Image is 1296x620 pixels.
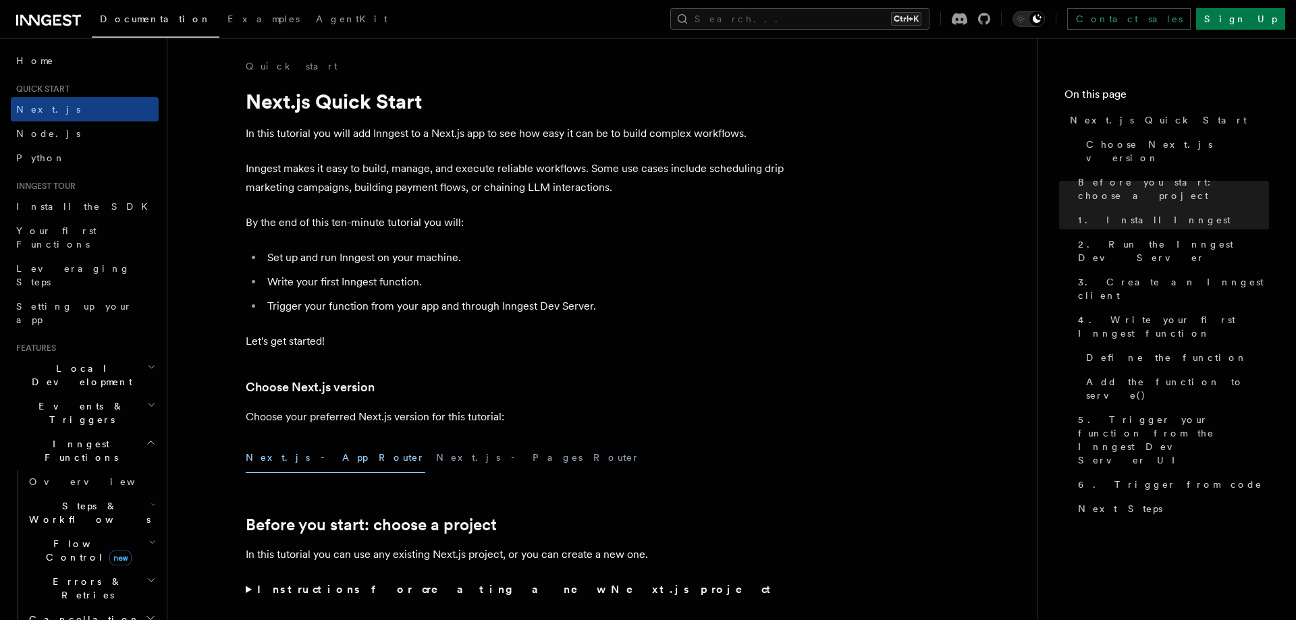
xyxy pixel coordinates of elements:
[1078,413,1269,467] span: 5. Trigger your function from the Inngest Dev Server UI
[263,297,786,316] li: Trigger your function from your app and through Inngest Dev Server.
[24,470,159,494] a: Overview
[1086,138,1269,165] span: Choose Next.js version
[11,219,159,256] a: Your first Functions
[257,583,776,596] strong: Instructions for creating a new Next.js project
[16,263,130,287] span: Leveraging Steps
[24,575,146,602] span: Errors & Retries
[1013,11,1045,27] button: Toggle dark mode
[316,13,387,24] span: AgentKit
[16,128,80,139] span: Node.js
[16,225,97,250] span: Your first Functions
[219,4,308,36] a: Examples
[1078,478,1262,491] span: 6. Trigger from code
[1078,237,1269,264] span: 2. Run the Inngest Dev Server
[11,121,159,146] a: Node.js
[109,551,132,565] span: new
[16,104,80,115] span: Next.js
[670,8,929,30] button: Search...Ctrl+K
[1086,351,1247,364] span: Define the function
[246,159,786,197] p: Inngest makes it easy to build, manage, and execute reliable workflows. Some use cases include sc...
[891,12,921,26] kbd: Ctrl+K
[100,13,211,24] span: Documentation
[11,432,159,470] button: Inngest Functions
[11,181,76,192] span: Inngest tour
[246,332,786,351] p: Let's get started!
[246,443,425,473] button: Next.js - App Router
[1073,232,1269,270] a: 2. Run the Inngest Dev Server
[246,213,786,232] p: By the end of this ten-minute tutorial you will:
[11,194,159,219] a: Install the SDK
[16,152,65,163] span: Python
[1070,113,1247,127] span: Next.js Quick Start
[11,84,70,94] span: Quick start
[24,569,159,607] button: Errors & Retries
[1081,132,1269,170] a: Choose Next.js version
[263,273,786,291] li: Write your first Inngest function.
[29,476,168,487] span: Overview
[11,97,159,121] a: Next.js
[11,146,159,170] a: Python
[227,13,300,24] span: Examples
[246,407,786,426] p: Choose your preferred Next.js version for this tutorial:
[1078,313,1269,340] span: 4. Write your first Inngest function
[1078,175,1269,202] span: Before you start: choose a project
[246,580,786,599] summary: Instructions for creating a new Next.js project
[246,515,497,534] a: Before you start: choose a project
[1081,345,1269,370] a: Define the function
[1086,375,1269,402] span: Add the function to serve()
[246,545,786,564] p: In this tutorial you can use any existing Next.js project, or you can create a new one.
[1073,497,1269,521] a: Next Steps
[92,4,219,38] a: Documentation
[246,378,375,397] a: Choose Next.js version
[308,4,396,36] a: AgentKit
[1064,108,1269,132] a: Next.js Quick Start
[1081,370,1269,407] a: Add the function to serve()
[1078,502,1162,515] span: Next Steps
[11,49,159,73] a: Home
[1078,275,1269,302] span: 3. Create an Inngest client
[1073,308,1269,345] a: 4. Write your first Inngest function
[1073,208,1269,232] a: 1. Install Inngest
[1073,407,1269,472] a: 5. Trigger your function from the Inngest Dev Server UI
[24,499,151,526] span: Steps & Workflows
[16,54,54,67] span: Home
[1073,270,1269,308] a: 3. Create an Inngest client
[11,437,146,464] span: Inngest Functions
[1078,213,1231,227] span: 1. Install Inngest
[1073,170,1269,208] a: Before you start: choose a project
[24,537,148,564] span: Flow Control
[263,248,786,267] li: Set up and run Inngest on your machine.
[24,532,159,569] button: Flow Controlnew
[11,399,147,426] span: Events & Triggers
[246,124,786,143] p: In this tutorial you will add Inngest to a Next.js app to see how easy it can be to build complex...
[1196,8,1285,30] a: Sign Up
[246,89,786,113] h1: Next.js Quick Start
[1073,472,1269,497] a: 6. Trigger from code
[1067,8,1191,30] a: Contact sales
[11,362,147,389] span: Local Development
[24,494,159,532] button: Steps & Workflows
[436,443,640,473] button: Next.js - Pages Router
[1064,86,1269,108] h4: On this page
[16,301,132,325] span: Setting up your app
[11,256,159,294] a: Leveraging Steps
[11,343,56,354] span: Features
[16,201,156,212] span: Install the SDK
[11,394,159,432] button: Events & Triggers
[11,294,159,332] a: Setting up your app
[11,356,159,394] button: Local Development
[246,59,337,73] a: Quick start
